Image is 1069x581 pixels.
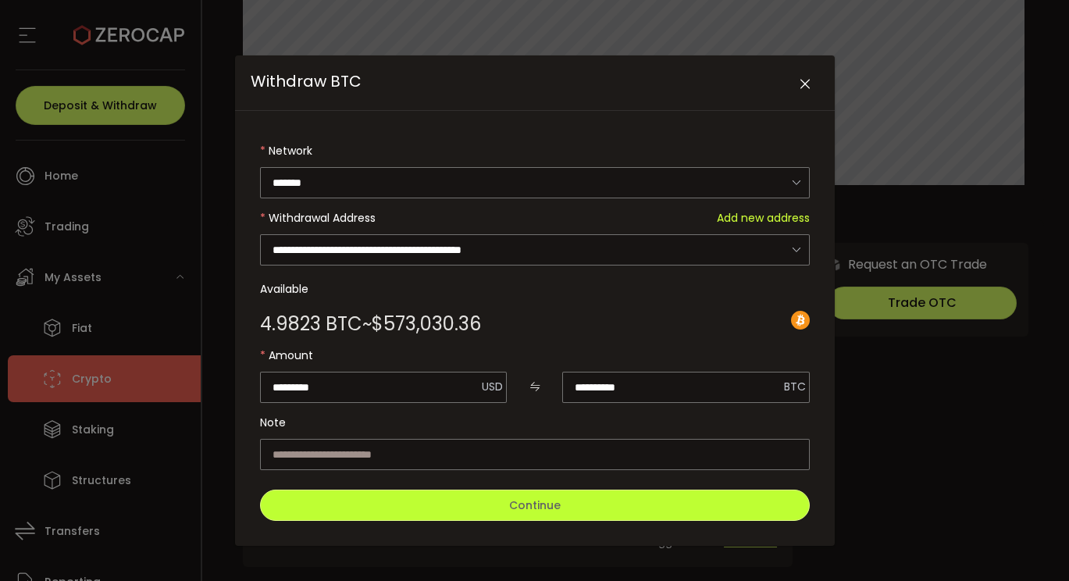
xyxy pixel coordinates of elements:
button: Close [792,71,819,98]
label: Available [260,273,810,305]
span: Withdrawal Address [269,210,376,226]
iframe: Chat Widget [991,506,1069,581]
label: Network [260,135,810,166]
span: $573,030.36 [372,315,481,333]
button: Continue [260,490,810,521]
label: Note [260,407,810,438]
span: Continue [509,497,561,513]
span: USD [482,379,503,394]
label: Amount [260,340,810,371]
span: BTC [784,379,806,394]
span: Add new address [717,202,810,233]
div: Withdraw BTC [235,55,835,546]
div: ~ [260,315,481,333]
span: Withdraw BTC [251,70,362,92]
span: 4.9823 BTC [260,315,362,333]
